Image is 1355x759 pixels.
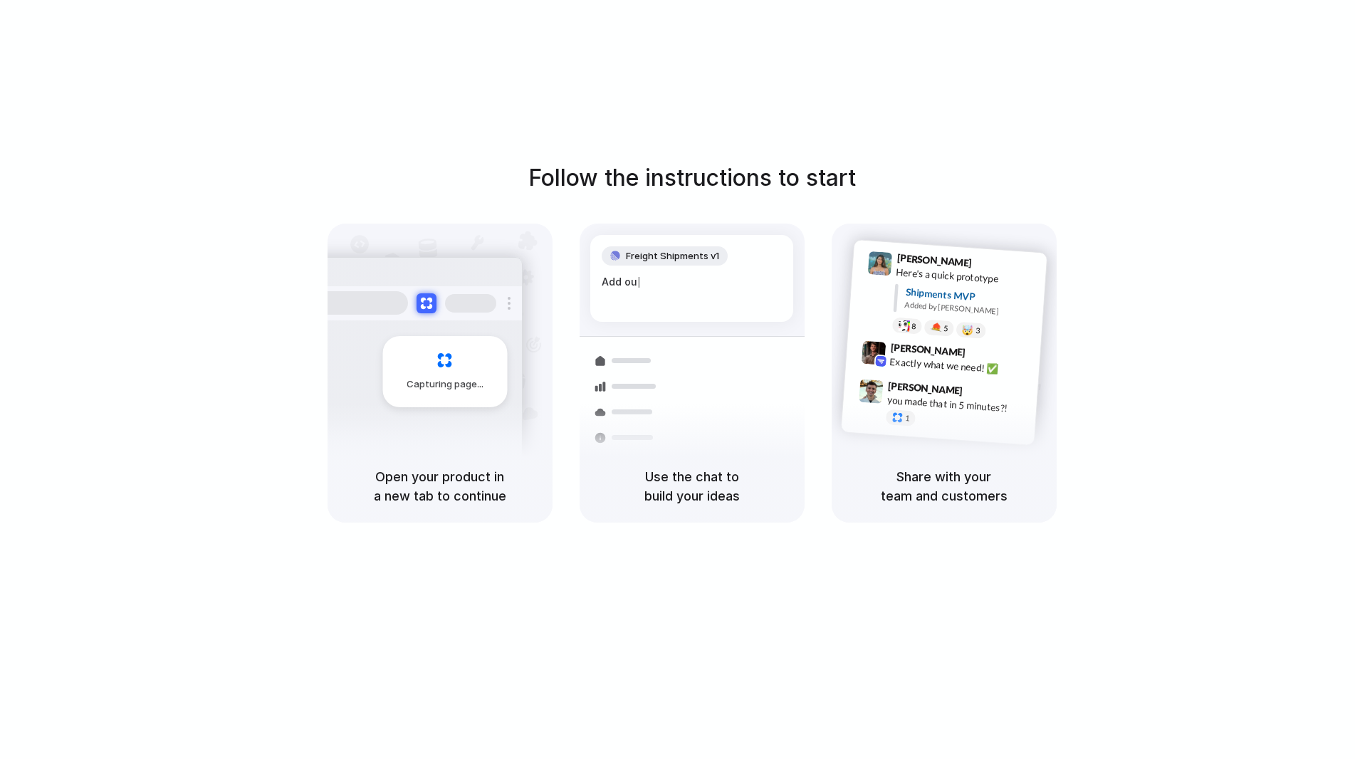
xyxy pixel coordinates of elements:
div: Add ou [602,274,782,290]
div: Shipments MVP [905,284,1037,308]
span: 9:42 AM [969,346,998,363]
span: [PERSON_NAME] [887,377,963,398]
span: [PERSON_NAME] [890,339,966,360]
span: 8 [911,322,916,330]
span: 3 [975,327,980,335]
span: 5 [943,324,948,332]
span: | [637,276,641,288]
div: Here's a quick prototype [895,264,1037,288]
div: you made that in 5 minutes?! [886,392,1029,417]
div: 🤯 [961,325,973,335]
span: 1 [904,414,909,422]
h1: Follow the instructions to start [528,161,856,195]
span: Freight Shipments v1 [626,249,719,263]
span: 9:47 AM [967,384,996,402]
span: 9:41 AM [975,256,1005,273]
span: [PERSON_NAME] [896,250,972,271]
h5: Share with your team and customers [849,467,1040,506]
h5: Open your product in a new tab to continue [345,467,535,506]
span: Capturing page [407,377,486,392]
div: Added by [PERSON_NAME] [904,299,1035,320]
h5: Use the chat to build your ideas [597,467,788,506]
div: Exactly what we need! ✅ [889,354,1032,378]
